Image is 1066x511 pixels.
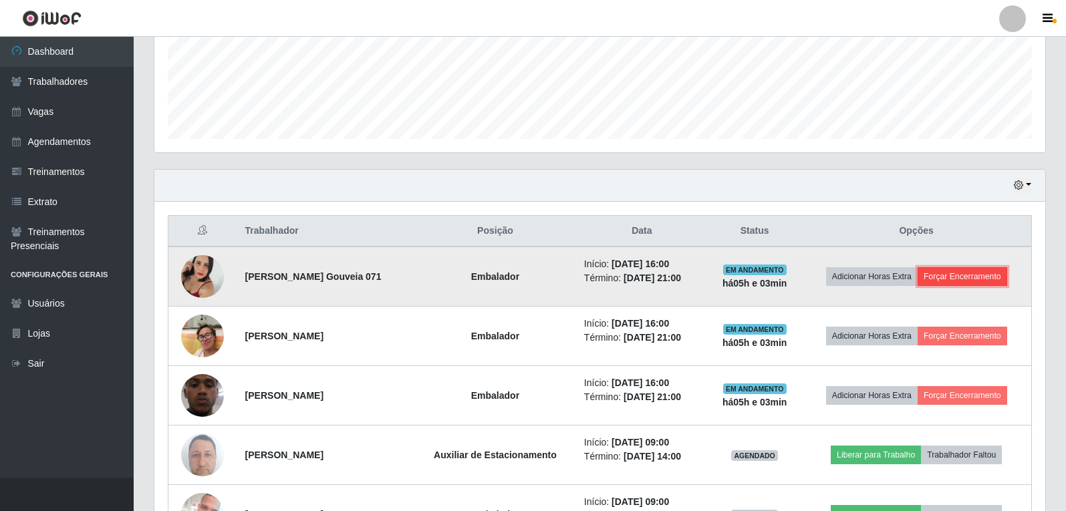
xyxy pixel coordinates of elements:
li: Término: [584,450,700,464]
li: Início: [584,317,700,331]
strong: Embalador [471,331,519,341]
button: Adicionar Horas Extra [826,267,918,286]
button: Liberar para Trabalho [831,446,921,464]
strong: [PERSON_NAME] [245,390,323,401]
time: [DATE] 21:00 [624,332,681,343]
th: Opções [801,216,1031,247]
time: [DATE] 16:00 [612,377,669,388]
button: Forçar Encerramento [918,327,1007,345]
th: Posição [414,216,576,247]
time: [DATE] 16:00 [612,259,669,269]
time: [DATE] 16:00 [612,318,669,329]
th: Trabalhador [237,216,414,247]
span: EM ANDAMENTO [723,383,787,394]
img: 1758141086055.jpeg [181,307,224,364]
th: Data [576,216,708,247]
li: Início: [584,436,700,450]
span: EM ANDAMENTO [723,324,787,335]
time: [DATE] 14:00 [624,451,681,462]
strong: [PERSON_NAME] [245,450,323,460]
span: AGENDADO [731,450,778,461]
img: 1736086638686.jpeg [181,426,224,483]
time: [DATE] 21:00 [624,391,681,402]
img: 1754577089463.jpeg [181,238,224,315]
strong: [PERSON_NAME] Gouveia 071 [245,271,382,282]
button: Forçar Encerramento [918,267,1007,286]
span: EM ANDAMENTO [723,265,787,275]
strong: há 05 h e 03 min [722,278,787,289]
strong: Embalador [471,390,519,401]
time: [DATE] 21:00 [624,273,681,283]
img: 1747855826240.jpeg [181,348,224,443]
li: Início: [584,376,700,390]
time: [DATE] 09:00 [612,496,669,507]
strong: Embalador [471,271,519,282]
li: Início: [584,257,700,271]
li: Término: [584,271,700,285]
strong: Auxiliar de Estacionamento [434,450,557,460]
button: Adicionar Horas Extra [826,327,918,345]
img: CoreUI Logo [22,10,82,27]
time: [DATE] 09:00 [612,437,669,448]
li: Início: [584,495,700,509]
li: Término: [584,390,700,404]
button: Forçar Encerramento [918,386,1007,405]
button: Adicionar Horas Extra [826,386,918,405]
button: Trabalhador Faltou [921,446,1002,464]
th: Status [708,216,801,247]
li: Término: [584,331,700,345]
strong: há 05 h e 03 min [722,337,787,348]
strong: [PERSON_NAME] [245,331,323,341]
strong: há 05 h e 03 min [722,397,787,407]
